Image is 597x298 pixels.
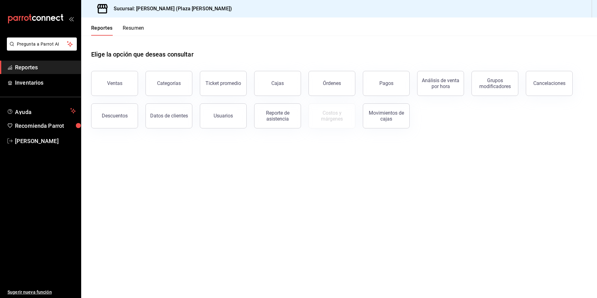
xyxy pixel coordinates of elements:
span: Sugerir nueva función [7,289,76,296]
button: Movimientos de cajas [363,103,410,128]
div: Usuarios [214,113,233,119]
button: Ticket promedio [200,71,247,96]
div: navigation tabs [91,25,144,36]
div: Reporte de asistencia [258,110,297,122]
button: Pagos [363,71,410,96]
div: Cancelaciones [533,80,565,86]
button: Categorías [146,71,192,96]
div: Órdenes [323,80,341,86]
button: Ventas [91,71,138,96]
button: Análisis de venta por hora [417,71,464,96]
span: Recomienda Parrot [15,122,76,130]
div: Movimientos de cajas [367,110,406,122]
button: Grupos modificadores [471,71,518,96]
div: Grupos modificadores [476,77,514,89]
button: Descuentos [91,103,138,128]
button: Contrata inventarios para ver este reporte [308,103,355,128]
div: Descuentos [102,113,128,119]
button: Pregunta a Parrot AI [7,37,77,51]
h3: Sucursal: [PERSON_NAME] (Plaza [PERSON_NAME]) [109,5,232,12]
div: Datos de clientes [150,113,188,119]
button: Usuarios [200,103,247,128]
span: [PERSON_NAME] [15,137,76,145]
button: Reporte de asistencia [254,103,301,128]
button: Órdenes [308,71,355,96]
div: Ticket promedio [205,80,241,86]
div: Análisis de venta por hora [421,77,460,89]
button: Cajas [254,71,301,96]
div: Pagos [379,80,393,86]
span: Reportes [15,63,76,72]
div: Cajas [271,80,284,86]
div: Categorías [157,80,181,86]
a: Pregunta a Parrot AI [4,45,77,52]
button: Resumen [123,25,144,36]
div: Ventas [107,80,122,86]
button: Datos de clientes [146,103,192,128]
button: Cancelaciones [526,71,573,96]
span: Ayuda [15,107,68,115]
div: Costos y márgenes [313,110,351,122]
button: Reportes [91,25,113,36]
h1: Elige la opción que deseas consultar [91,50,194,59]
span: Inventarios [15,78,76,87]
span: Pregunta a Parrot AI [17,41,67,47]
button: open_drawer_menu [69,16,74,21]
